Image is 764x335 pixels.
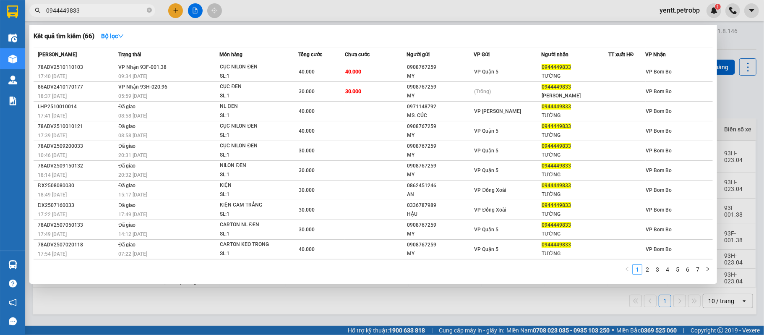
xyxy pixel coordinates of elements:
[345,69,361,75] span: 40.000
[118,143,136,149] span: Đã giao
[646,89,672,94] span: VP Bom Bo
[407,241,474,249] div: 0908767259
[542,170,608,179] div: TƯỜNG
[118,251,147,257] span: 07:22 [DATE]
[6,54,61,64] div: 30.000
[407,230,474,238] div: MY
[118,192,147,198] span: 15:17 [DATE]
[38,201,116,210] div: ĐX2507160033
[653,265,662,274] a: 3
[407,249,474,258] div: MY
[38,221,116,230] div: 78ADV2507050133
[646,207,672,213] span: VP Bom Bo
[118,64,167,70] span: VP Nhận 93F-001.38
[475,246,499,252] span: VP Quận 5
[220,141,283,151] div: CỤC NILON ĐEN
[7,7,60,27] div: VP Bom Bo
[703,264,713,275] li: Next Page
[407,63,474,72] div: 0908767259
[118,172,147,178] span: 20:32 [DATE]
[705,267,710,272] span: right
[46,6,145,15] input: Tìm tên, số ĐT hoặc mã đơn
[9,280,17,288] span: question-circle
[9,317,17,325] span: message
[542,190,608,199] div: TƯỜNG
[662,264,673,275] li: 4
[38,113,67,119] span: 17:41 [DATE]
[298,52,322,58] span: Tổng cước
[542,242,571,248] span: 0944449833
[6,55,19,64] span: CR :
[475,167,499,173] span: VP Quận 5
[542,64,571,70] span: 0944449833
[38,192,67,198] span: 18:49 [DATE]
[703,264,713,275] button: right
[693,264,703,275] li: 7
[345,52,370,58] span: Chưa cước
[673,264,683,275] li: 5
[220,131,283,140] div: SL: 1
[542,210,608,219] div: TƯỜNG
[220,72,283,81] div: SL: 1
[475,148,499,154] span: VP Quận 5
[407,221,474,230] div: 0908767259
[118,133,147,139] span: 08:58 [DATE]
[646,108,672,114] span: VP Bom Bo
[633,265,642,274] a: 1
[220,63,283,72] div: CỤC NILON ĐEN
[38,251,67,257] span: 17:54 [DATE]
[220,161,283,170] div: NILON ĐEN
[8,55,17,63] img: warehouse-icon
[542,131,608,140] div: TƯỜNG
[118,183,136,188] span: Đã giao
[693,265,702,274] a: 7
[34,32,94,41] h3: Kết quả tìm kiếm ( 66 )
[646,187,672,193] span: VP Bom Bo
[299,187,315,193] span: 30.000
[38,231,67,237] span: 17:49 [DATE]
[646,148,672,154] span: VP Bom Bo
[118,113,147,119] span: 08:58 [DATE]
[220,52,243,58] span: Món hàng
[299,89,315,94] span: 30.000
[7,8,20,17] span: Gửi:
[475,187,506,193] span: VP Đồng Xoài
[683,264,693,275] li: 6
[475,227,499,233] span: VP Quận 5
[8,97,17,105] img: solution-icon
[475,108,522,114] span: VP [PERSON_NAME]
[542,104,571,110] span: 0944449833
[625,267,630,272] span: left
[220,122,283,131] div: CỤC NILON ĐEN
[7,5,18,18] img: logo-vxr
[407,142,474,151] div: 0908767259
[38,73,67,79] span: 17:40 [DATE]
[220,190,283,199] div: SL: 1
[407,162,474,170] div: 0908767259
[542,143,571,149] span: 0944449833
[542,183,571,188] span: 0944449833
[646,246,672,252] span: VP Bom Bo
[220,230,283,239] div: SL: 1
[118,212,147,217] span: 17:49 [DATE]
[407,170,474,179] div: MY
[38,162,116,170] div: 78ADV2509150132
[475,128,499,134] span: VP Quận 5
[38,142,116,151] div: 78ADV2509200033
[475,207,506,213] span: VP Đồng Xoài
[407,131,474,140] div: MY
[542,72,608,81] div: TƯỜNG
[220,220,283,230] div: CARTON NL ĐEN
[220,240,283,249] div: CARTON KEO TRONG
[299,108,315,114] span: 40.000
[407,52,430,58] span: Người gửi
[65,8,86,17] span: Nhận:
[118,93,147,99] span: 05:59 [DATE]
[220,249,283,259] div: SL: 1
[118,152,147,158] span: 20:31 [DATE]
[35,8,41,13] span: search
[475,69,499,75] span: VP Quận 5
[38,152,67,158] span: 10:46 [DATE]
[118,84,167,90] span: VP Nhận 93H-020.96
[38,172,67,178] span: 18:14 [DATE]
